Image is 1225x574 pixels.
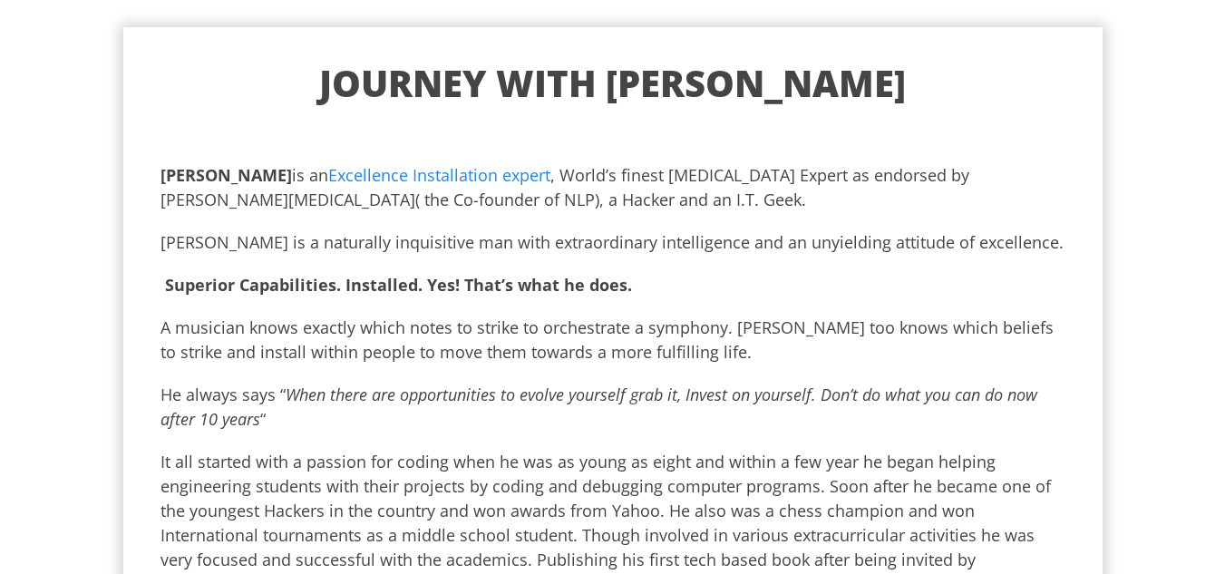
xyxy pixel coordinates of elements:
b: Superior Capabilities. Installed. Yes! That’s what he does. [165,274,632,296]
a: Excellence Installation expert [328,164,550,186]
i: When there are opportunities to evolve yourself grab it, Invest on yourself. Don’t do what you ca... [160,384,1037,430]
p: is an , World’s finest [MEDICAL_DATA] Expert as endorsed by [PERSON_NAME][MEDICAL_DATA]( the Co-f... [160,163,1065,212]
p: A musician knows exactly which notes to strike to orchestrate a symphony. [PERSON_NAME] too knows... [160,316,1065,365]
h1: Journey with [PERSON_NAME] [160,60,1065,107]
p: He always says “ “ [160,383,1065,432]
p: [PERSON_NAME] is a naturally inquisitive man with extraordinary intelligence and an unyielding at... [160,230,1065,255]
b: [PERSON_NAME] [160,164,292,186]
